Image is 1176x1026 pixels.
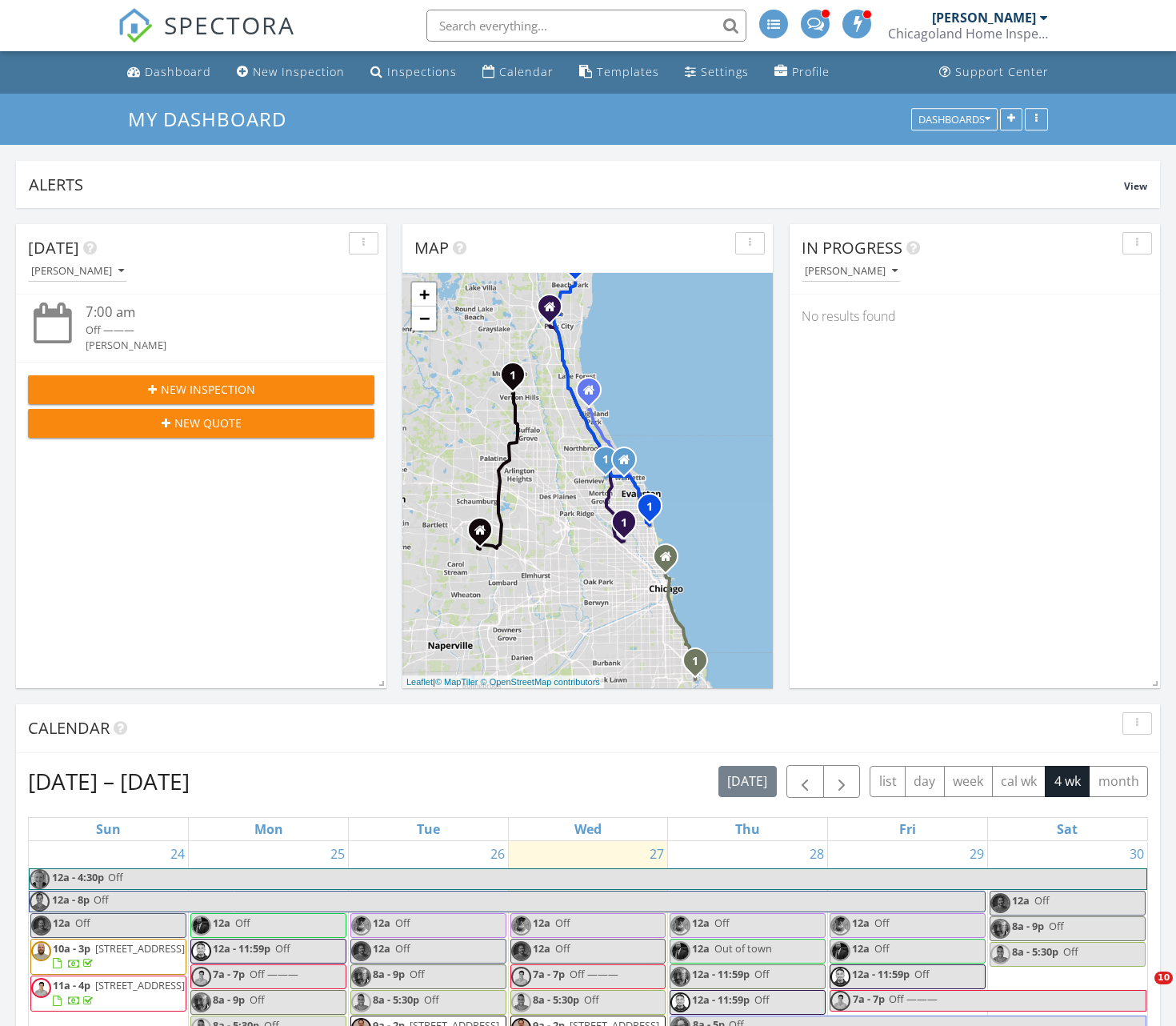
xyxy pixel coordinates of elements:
img: 894d8c1dee954c1f9a17de4fffdd163f.jpeg [990,919,1010,939]
a: 10a - 3p [STREET_ADDRESS] [53,941,185,971]
a: Thursday [732,818,763,840]
img: b5fb512af8424afa9ed01bc4218aaf42.png [670,916,690,936]
div: 10016 S Exchange Ave, Chicago, IL 60617 [695,660,705,670]
div: Dashboards [918,114,990,125]
span: Off [1049,919,1064,933]
span: Off [555,916,570,930]
div: [PERSON_NAME] [932,10,1036,26]
img: The Best Home Inspection Software - Spectora [118,8,153,43]
button: [PERSON_NAME] [802,261,901,283]
div: 2004 Washington Ave, Wilmette IL 60091 [624,459,634,469]
span: Off [250,992,265,1007]
span: 12a [692,941,710,956]
span: 12a [213,916,230,930]
span: 10 [1154,972,1173,984]
div: [PERSON_NAME] [31,266,124,277]
a: Go to August 29, 2025 [966,841,987,867]
img: 894d8c1dee954c1f9a17de4fffdd163f.jpeg [351,967,371,987]
span: Off [754,967,770,981]
span: 8a - 5:30p [533,992,579,1007]
span: 8a - 5:30p [373,992,419,1007]
span: Off [754,992,770,1007]
a: Saturday [1054,818,1081,840]
i: 1 [510,371,516,382]
h2: [DATE] – [DATE] [28,765,190,797]
button: month [1089,766,1148,797]
a: Zoom out [412,307,436,331]
a: Tuesday [414,818,443,840]
i: 1 [621,518,627,529]
div: Templates [597,64,659,79]
div: Inspections [387,64,457,79]
span: 12a - 8p [51,892,90,912]
img: vm_headshot.png [31,978,51,998]
button: [DATE] [718,766,777,797]
span: 12a [692,916,710,930]
span: 12a - 11:59p [213,941,270,956]
span: 8a - 9p [213,992,245,1007]
span: New Quote [174,415,242,431]
img: 894d8c1dee954c1f9a17de4fffdd163f.jpeg [191,992,211,1012]
div: 4128 Everett Pl, Park City IL 60085 [550,307,559,316]
img: aj_pic.png [830,941,850,961]
a: Settings [678,58,755,87]
div: 124 Brewster Court, Unit C, Bloomingdale IL 60108 [480,530,490,539]
button: New Inspection [28,375,374,404]
span: Off ——— [250,967,298,981]
span: 7a - 7p [852,991,886,1011]
a: My Dashboard [128,106,300,132]
a: Calendar [476,58,560,87]
span: 12a [1012,893,1030,908]
button: Next [823,765,861,798]
img: aj_pic.png [191,916,211,936]
span: Off [914,967,930,981]
span: Off [1034,893,1050,908]
span: Off [94,892,109,907]
span: [STREET_ADDRESS] [95,941,185,956]
span: 12a [373,916,390,930]
span: 8a - 9p [373,967,405,981]
span: Calendar [28,717,110,739]
img: b5fb512af8424afa9ed01bc4218aaf42.png [830,916,850,936]
span: 11a - 4p [53,978,90,992]
span: Off [874,916,890,930]
span: Off [874,941,890,956]
img: 894d8c1dee954c1f9a17de4fffdd163f.jpeg [670,967,690,987]
span: Off [395,941,410,956]
span: Off [555,941,570,956]
div: Chicagoland Home Inspectors, Inc. [888,26,1048,42]
span: 12a [533,916,550,930]
button: list [870,766,906,797]
button: day [905,766,945,797]
a: Company Profile [768,58,836,87]
div: Off ——— [86,323,346,338]
button: [PERSON_NAME] [28,261,127,283]
a: Go to August 30, 2025 [1126,841,1147,867]
div: 44 Prairie Ave, Highwood IL 60040 [589,390,598,399]
div: Alerts [29,174,1124,195]
a: New Inspection [230,58,351,87]
a: SPECTORA [118,22,295,55]
button: week [944,766,993,797]
a: Monday [251,818,286,840]
span: 12a [373,941,390,956]
img: jordan_headshot.png [30,892,50,912]
span: In Progress [802,237,902,259]
a: Go to August 25, 2025 [327,841,348,867]
span: 8a - 9p [1012,919,1044,933]
div: No results found [790,295,1160,338]
div: 7213 Daybreak Ln, Long Grove, IL 60060 [513,375,522,384]
span: 12a - 11:59p [852,967,910,981]
img: dominick_headshot.png [511,992,531,1012]
span: 7a - 7p [213,967,245,981]
a: Support Center [933,58,1055,87]
img: dominick_headshot.png [990,944,1010,964]
a: Go to August 28, 2025 [806,841,827,867]
span: 12a [53,916,70,930]
i: 1 [692,656,698,667]
span: Map [414,237,449,259]
a: © OpenStreetMap contributors [481,677,600,687]
span: Off [410,967,425,981]
div: 7:00 am [86,303,346,323]
span: 8a - 5:30p [1012,944,1058,959]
